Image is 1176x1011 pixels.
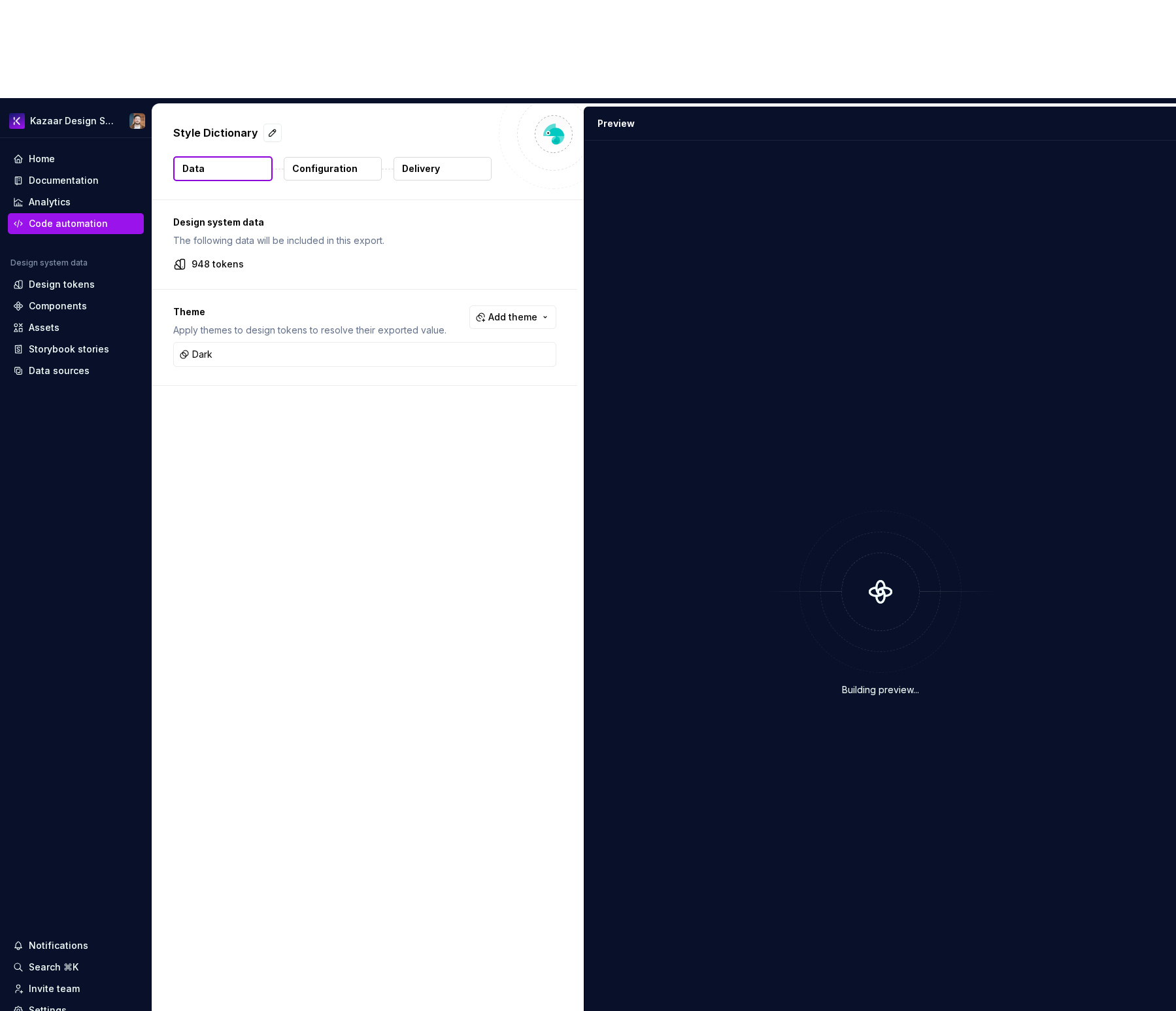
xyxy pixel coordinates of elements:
p: Configuration [292,162,358,175]
a: Assets [8,317,144,338]
p: Data [182,162,205,175]
a: Code automation [8,213,144,234]
div: Home [29,152,55,165]
p: Design system data [173,216,556,229]
p: Delivery [402,162,440,175]
p: 948 tokens [192,258,244,271]
p: The following data will be included in this export. [173,234,556,247]
div: Kazaar Design System [30,114,114,128]
div: Building preview... [842,683,919,696]
a: Storybook stories [8,339,144,360]
button: Data [173,156,273,181]
a: Design tokens [8,274,144,295]
div: Design system data [10,258,88,268]
div: Documentation [29,174,99,187]
div: Preview [597,117,635,130]
button: Delivery [394,157,492,180]
div: Design tokens [29,278,95,291]
span: Add theme [488,311,537,324]
div: Storybook stories [29,343,109,356]
div: Analytics [29,196,71,209]
p: Style Dictionary [173,125,258,141]
div: Assets [29,321,59,334]
div: Code automation [29,217,108,230]
button: Add theme [469,305,556,329]
div: Notifications [29,939,88,952]
div: Components [29,300,87,313]
button: Kazaar Design SystemFrederic [3,107,149,135]
a: Home [8,148,144,169]
a: Documentation [8,170,144,191]
button: Search ⌘K [8,957,144,978]
a: Analytics [8,192,144,213]
div: Data sources [29,364,90,377]
div: Search ⌘K [29,961,78,974]
button: Notifications [8,935,144,956]
a: Components [8,296,144,317]
img: Frederic [129,113,145,129]
p: Apply themes to design tokens to resolve their exported value. [173,324,446,337]
div: Invite team [29,982,80,995]
img: 430d0a0e-ca13-4282-b224-6b37fab85464.png [9,113,25,129]
a: Data sources [8,360,144,381]
button: Configuration [284,157,382,180]
a: Invite team [8,978,144,999]
p: Theme [173,305,446,318]
div: Dark [179,348,212,361]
